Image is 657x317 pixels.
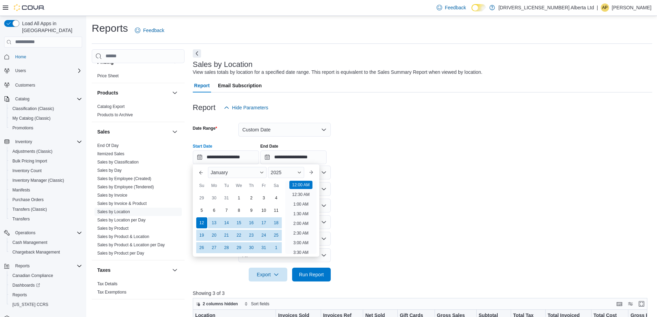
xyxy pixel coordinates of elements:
div: day-14 [221,217,232,228]
span: AP [602,3,608,12]
div: Fr [258,180,269,191]
button: Reports [1,261,85,271]
span: Price Sheet [97,73,119,79]
div: day-4 [271,192,282,204]
div: Taxes [92,280,185,299]
div: day-26 [196,242,207,253]
p: | [597,3,598,12]
span: My Catalog (Classic) [12,116,51,121]
button: Classification (Classic) [7,104,85,113]
button: Catalog [1,94,85,104]
span: Inventory Count [10,167,82,175]
button: Sales [171,128,179,136]
input: Dark Mode [471,4,486,11]
span: Sales by Employee (Tendered) [97,184,154,190]
a: Sales by Location [97,209,130,214]
h3: Sales [97,128,110,135]
span: Transfers [12,216,30,222]
p: [DRIVERS_LICENSE_NUMBER] Alberta Ltd [498,3,594,12]
span: Sales by Product [97,226,129,231]
button: Cash Management [7,238,85,247]
span: Itemized Sales [97,151,125,157]
div: day-7 [221,205,232,216]
div: Button. Open the year selector. 2025 is currently selected. [268,167,304,178]
li: 1:30 AM [290,210,311,218]
button: 2 columns hidden [193,300,241,308]
a: Tax Details [97,281,118,286]
span: Inventory Count [12,168,42,174]
span: Catalog [15,96,29,102]
div: day-25 [271,230,282,241]
div: day-3 [258,192,269,204]
div: We [233,180,245,191]
button: Manifests [7,185,85,195]
h3: Taxes [97,267,111,274]
span: Purchase Orders [12,197,44,202]
button: Next month [306,167,317,178]
span: Customers [15,82,35,88]
span: Inventory Manager (Classic) [12,178,64,183]
span: Washington CCRS [10,300,82,309]
div: day-5 [196,205,207,216]
span: Sales by Product & Location per Day [97,242,165,248]
div: Sa [271,180,282,191]
li: 2:00 AM [290,219,311,228]
a: Canadian Compliance [10,271,56,280]
button: Display options [626,300,635,308]
a: Sales by Invoice [97,193,127,198]
a: Feedback [434,1,469,14]
div: day-9 [246,205,257,216]
div: Su [196,180,207,191]
button: Home [1,52,85,62]
span: Sales by Location per Day [97,217,146,223]
span: Classification (Classic) [12,106,54,111]
div: Mo [209,180,220,191]
button: Inventory Count [7,166,85,176]
div: day-15 [233,217,245,228]
li: 12:00 AM [289,181,312,189]
div: day-17 [258,217,269,228]
span: Reports [10,291,82,299]
button: Chargeback Management [7,247,85,257]
a: [US_STATE] CCRS [10,300,51,309]
button: Purchase Orders [7,195,85,205]
span: Feedback [143,27,164,34]
button: Pricing [171,58,179,66]
div: Amanda Pedersen [601,3,609,12]
a: Manifests [10,186,33,194]
div: day-19 [196,230,207,241]
div: day-18 [271,217,282,228]
a: Sales by Product & Location per Day [97,242,165,247]
span: Adjustments (Classic) [12,149,52,154]
span: January [211,170,228,175]
a: Sales by Invoice & Product [97,201,147,206]
li: 3:00 AM [290,239,311,247]
a: Promotions [10,124,36,132]
span: Transfers (Classic) [12,207,47,212]
a: Chargeback Management [10,248,63,256]
div: day-11 [271,205,282,216]
a: Catalog Export [97,104,125,109]
a: Transfers [10,215,32,223]
span: Sales by Product & Location [97,234,149,239]
span: Sales by Employee (Created) [97,176,151,181]
div: Tu [221,180,232,191]
span: Dark Mode [471,11,472,12]
div: day-20 [209,230,220,241]
li: 2:30 AM [290,229,311,237]
a: Dashboards [10,281,43,289]
span: Manifests [10,186,82,194]
div: day-1 [271,242,282,253]
span: Load All Apps in [GEOGRAPHIC_DATA] [19,20,82,34]
span: Reports [12,292,27,298]
a: Sales by Product [97,226,129,231]
span: Home [12,52,82,61]
button: Operations [12,229,38,237]
a: Cash Management [10,238,50,247]
button: Bulk Pricing Import [7,156,85,166]
input: Press the down key to enter a popover containing a calendar. Press the escape key to close the po... [193,150,259,164]
button: Inventory [1,137,85,147]
div: day-16 [246,217,257,228]
span: Inventory [12,138,82,146]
